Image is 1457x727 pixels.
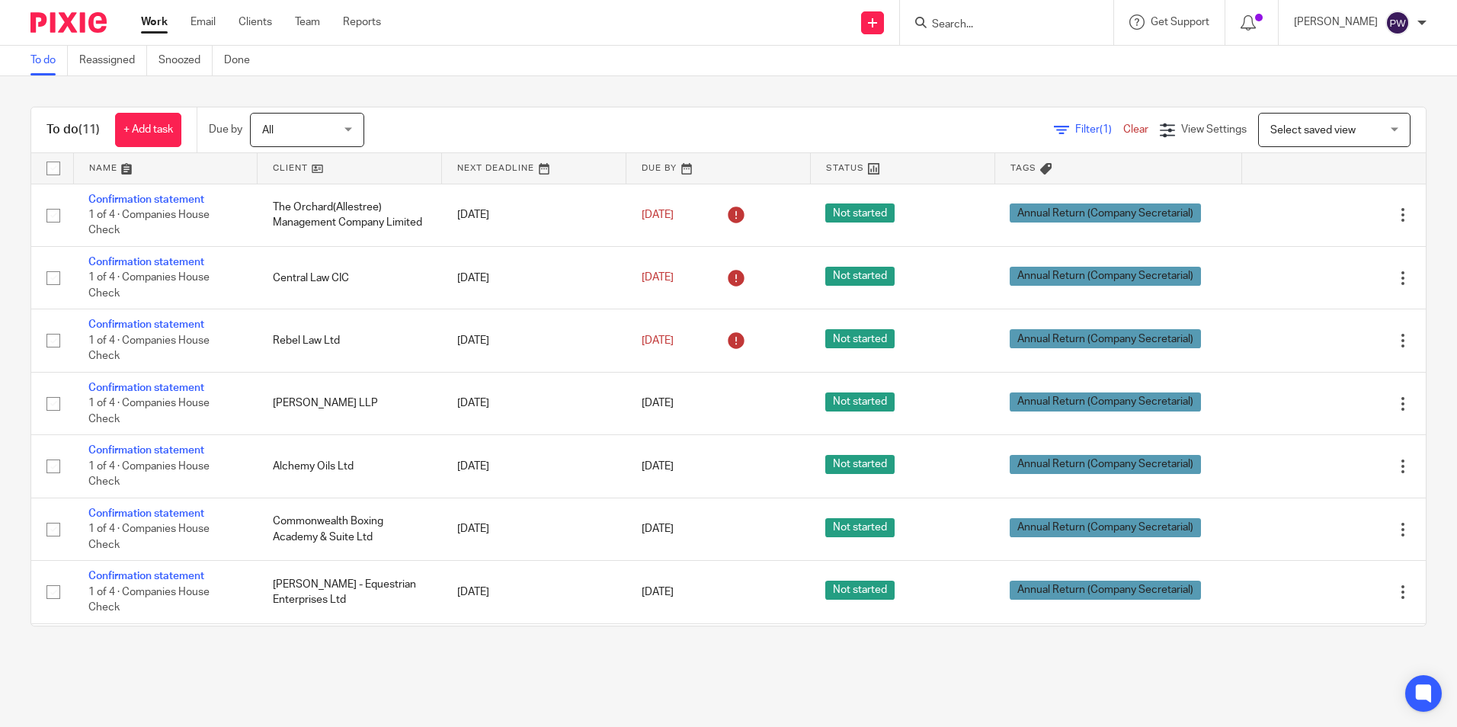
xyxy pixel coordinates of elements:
span: Annual Return (Company Secretarial) [1010,267,1201,286]
img: Pixie [30,12,107,33]
td: Commonwealth Boxing Academy & Suite Ltd [258,498,442,560]
a: Clients [239,14,272,30]
a: Reports [343,14,381,30]
span: Tags [1010,164,1036,172]
td: [DATE] [442,498,626,560]
span: (11) [78,123,100,136]
span: Not started [825,455,895,474]
span: Filter [1075,124,1123,135]
span: Not started [825,203,895,223]
a: Confirmation statement [88,508,204,519]
a: Reassigned [79,46,147,75]
span: (1) [1100,124,1112,135]
td: [DATE] [442,435,626,498]
td: The Orchard(Allestree) Management Company Limited [258,184,442,246]
td: Alchemy Oils Ltd [258,435,442,498]
span: All [262,125,274,136]
span: Not started [825,329,895,348]
span: 1 of 4 · Companies House Check [88,587,210,613]
span: Annual Return (Company Secretarial) [1010,203,1201,223]
span: [DATE] [642,399,674,409]
span: 1 of 4 · Companies House Check [88,524,210,550]
span: [DATE] [642,587,674,597]
p: [PERSON_NAME] [1294,14,1378,30]
span: Not started [825,392,895,412]
td: Central Law CIC [258,246,442,309]
span: [DATE] [642,461,674,472]
span: 1 of 4 · Companies House Check [88,461,210,488]
td: [PERSON_NAME] LLP [258,372,442,434]
td: [PERSON_NAME] - Equestrian Enterprises Ltd [258,561,442,623]
td: [DATE] [442,623,626,686]
a: Confirmation statement [88,445,204,456]
a: To do [30,46,68,75]
span: [DATE] [642,335,674,346]
span: Annual Return (Company Secretarial) [1010,455,1201,474]
span: Annual Return (Company Secretarial) [1010,518,1201,537]
span: Not started [825,518,895,537]
span: Get Support [1151,17,1209,27]
span: View Settings [1181,124,1247,135]
a: Confirmation statement [88,571,204,581]
span: 1 of 4 · Companies House Check [88,398,210,424]
span: Not started [825,581,895,600]
a: Team [295,14,320,30]
a: Clear [1123,124,1148,135]
a: Confirmation statement [88,194,204,205]
td: [DATE] [442,309,626,372]
span: 1 of 4 · Companies House Check [88,210,210,236]
h1: To do [46,122,100,138]
span: Annual Return (Company Secretarial) [1010,581,1201,600]
input: Search [930,18,1068,32]
span: Annual Return (Company Secretarial) [1010,329,1201,348]
span: 1 of 4 · Companies House Check [88,335,210,362]
span: Select saved view [1270,125,1356,136]
a: Snoozed [159,46,213,75]
td: Stapenhill Football Club Limited [258,623,442,686]
a: Work [141,14,168,30]
a: Confirmation statement [88,383,204,393]
td: [DATE] [442,372,626,434]
span: Annual Return (Company Secretarial) [1010,392,1201,412]
span: [DATE] [642,524,674,535]
img: svg%3E [1385,11,1410,35]
a: Email [191,14,216,30]
span: 1 of 4 · Companies House Check [88,273,210,299]
span: [DATE] [642,273,674,283]
span: Not started [825,267,895,286]
td: [DATE] [442,561,626,623]
span: [DATE] [642,210,674,220]
a: + Add task [115,113,181,147]
td: [DATE] [442,246,626,309]
td: Rebel Law Ltd [258,309,442,372]
a: Confirmation statement [88,257,204,267]
td: [DATE] [442,184,626,246]
a: Done [224,46,261,75]
a: Confirmation statement [88,319,204,330]
p: Due by [209,122,242,137]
